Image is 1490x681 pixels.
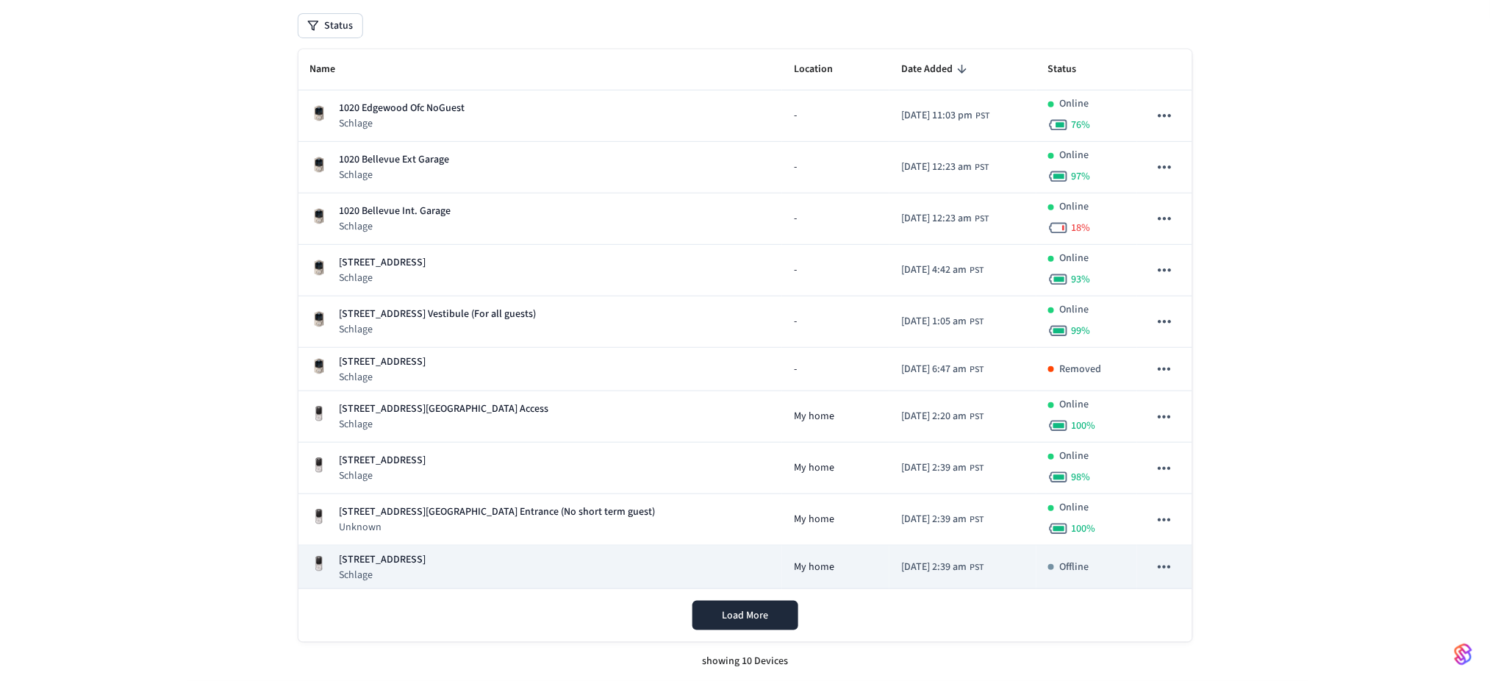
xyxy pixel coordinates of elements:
[794,512,834,527] span: My home
[340,370,426,385] p: Schlage
[1072,418,1096,433] span: 100 %
[340,504,656,520] p: [STREET_ADDRESS][GEOGRAPHIC_DATA] Entrance (No short term guest)
[340,402,549,417] p: [STREET_ADDRESS][GEOGRAPHIC_DATA] Access
[340,271,426,285] p: Schlage
[340,255,426,271] p: [STREET_ADDRESS]
[1455,643,1472,666] img: SeamLogoGradient.69752ec5.svg
[310,104,328,122] img: Schlage Sense Smart Deadbolt with Camelot Trim, Front
[901,314,967,329] span: [DATE] 1:05 am
[310,310,328,328] img: Schlage Sense Smart Deadbolt with Camelot Trim, Front
[970,363,984,377] span: PST
[1060,560,1089,575] p: Offline
[1060,500,1089,516] p: Online
[901,314,984,329] div: Asia/Manila
[1072,470,1091,485] span: 98 %
[340,204,451,219] p: 1020 Bellevue Int. Garage
[1060,251,1089,266] p: Online
[1072,272,1091,287] span: 93 %
[901,263,967,278] span: [DATE] 4:42 am
[794,460,834,476] span: My home
[722,608,768,623] span: Load More
[340,453,426,468] p: [STREET_ADDRESS]
[970,462,984,475] span: PST
[901,160,989,175] div: Asia/Manila
[794,362,797,377] span: -
[1060,148,1089,163] p: Online
[298,14,362,38] button: Status
[970,513,984,527] span: PST
[970,264,984,277] span: PST
[1048,58,1096,81] span: Status
[1060,362,1102,377] p: Removed
[901,560,967,575] span: [DATE] 2:39 am
[340,322,537,337] p: Schlage
[298,49,1192,589] table: sticky table
[901,211,972,227] span: [DATE] 12:23 am
[901,58,972,81] span: Date Added
[1072,118,1091,132] span: 76 %
[1060,96,1089,112] p: Online
[310,156,328,174] img: Schlage Sense Smart Deadbolt with Camelot Trim, Front
[901,409,984,424] div: Asia/Manila
[794,160,797,175] span: -
[901,263,984,278] div: Asia/Manila
[794,560,834,575] span: My home
[970,410,984,424] span: PST
[310,58,355,81] span: Name
[970,315,984,329] span: PST
[298,642,1192,681] div: showing 10 Devices
[1072,169,1091,184] span: 97 %
[1072,521,1096,536] span: 100 %
[340,354,426,370] p: [STREET_ADDRESS]
[340,101,465,116] p: 1020 Edgewood Ofc NoGuest
[901,460,967,476] span: [DATE] 2:39 am
[1060,302,1089,318] p: Online
[901,108,973,124] span: [DATE] 11:03 pm
[340,468,426,483] p: Schlage
[970,561,984,574] span: PST
[901,211,989,227] div: Asia/Manila
[1060,397,1089,413] p: Online
[901,108,989,124] div: Asia/Manila
[794,108,797,124] span: -
[340,552,426,568] p: [STREET_ADDRESS]
[975,110,989,123] span: PST
[310,457,328,474] img: Yale Assure Touchscreen Wifi Smart Lock, Satin Nickel, Front
[1060,449,1089,464] p: Online
[340,152,450,168] p: 1020 Bellevue Ext Garage
[692,601,798,630] button: Load More
[340,520,656,535] p: Unknown
[901,560,984,575] div: Asia/Manila
[901,512,967,527] span: [DATE] 2:39 am
[794,263,797,278] span: -
[340,417,549,432] p: Schlage
[340,568,426,582] p: Schlage
[1060,199,1089,215] p: Online
[340,307,537,322] p: [STREET_ADDRESS] Vestibule (For all guests)
[901,160,972,175] span: [DATE] 12:23 am
[310,405,328,423] img: Yale Assure Touchscreen Wifi Smart Lock, Satin Nickel, Front
[901,409,967,424] span: [DATE] 2:20 am
[310,508,328,526] img: Yale Assure Touchscreen Wifi Smart Lock, Satin Nickel, Front
[794,58,852,81] span: Location
[310,259,328,277] img: Schlage Sense Smart Deadbolt with Camelot Trim, Front
[1072,324,1091,338] span: 99 %
[794,314,797,329] span: -
[340,168,450,182] p: Schlage
[310,555,328,573] img: Yale Assure Touchscreen Wifi Smart Lock, Satin Nickel, Front
[975,161,989,174] span: PST
[975,213,989,226] span: PST
[794,409,834,424] span: My home
[310,357,328,375] img: Schlage Sense Smart Deadbolt with Camelot Trim, Front
[901,362,984,377] div: Asia/Manila
[310,207,328,225] img: Schlage Sense Smart Deadbolt with Camelot Trim, Front
[340,116,465,131] p: Schlage
[901,460,984,476] div: Asia/Manila
[1072,221,1091,235] span: 18 %
[901,512,984,527] div: Asia/Manila
[340,219,451,234] p: Schlage
[901,362,967,377] span: [DATE] 6:47 am
[794,211,797,227] span: -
